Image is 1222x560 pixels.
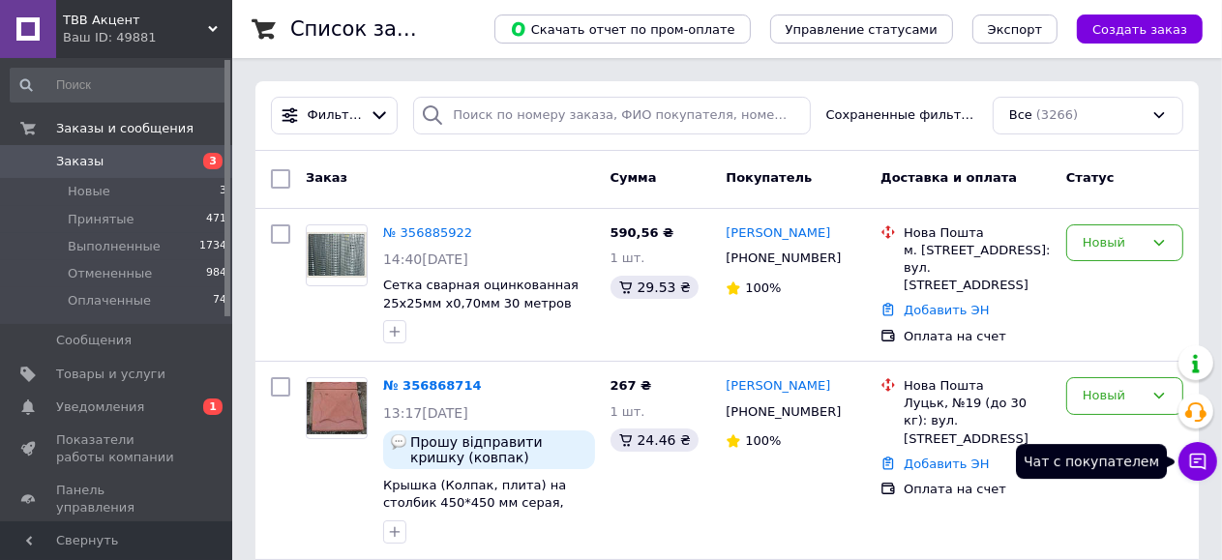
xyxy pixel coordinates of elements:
[611,170,657,185] span: Сумма
[726,224,830,243] a: [PERSON_NAME]
[383,405,468,421] span: 13:17[DATE]
[56,431,179,466] span: Показатели работы компании
[290,17,457,41] h1: Список заказов
[206,265,226,282] span: 984
[383,378,482,393] a: № 356868714
[1009,106,1032,125] span: Все
[1066,170,1115,185] span: Статус
[726,170,812,185] span: Покупатель
[306,377,368,439] a: Фото товару
[199,238,226,255] span: 1734
[213,292,226,309] span: 74
[904,328,1051,345] div: Оплата на счет
[726,377,830,396] a: [PERSON_NAME]
[306,224,368,286] a: Фото товару
[68,238,161,255] span: Выполненные
[68,211,134,228] span: Принятые
[56,482,179,516] span: Панель управления
[56,332,132,349] span: Сообщения
[1083,233,1144,253] div: Новый
[745,433,781,448] span: 100%
[745,280,781,295] span: 100%
[904,224,1051,242] div: Нова Пошта
[1058,21,1203,36] a: Создать заказ
[904,242,1051,295] div: м. [STREET_ADDRESS]: вул. [STREET_ADDRESS]
[611,378,652,393] span: 267 ₴
[203,153,223,169] span: 3
[68,292,151,309] span: Оплаченные
[494,15,751,44] button: Скачать отчет по пром-оплате
[1077,15,1203,44] button: Создать заказ
[10,68,228,103] input: Поиск
[786,22,938,37] span: Управление статусами
[383,478,566,528] a: Крышка (Колпак, плита) на столбик 450*450 мм серая, красная и цвета под заказ.
[383,251,468,267] span: 14:40[DATE]
[220,183,226,200] span: 3
[307,382,367,434] img: Фото товару
[904,377,1051,395] div: Нова Пошта
[391,434,406,450] img: :speech_balloon:
[308,106,362,125] span: Фильтры
[206,211,226,228] span: 471
[904,457,989,471] a: Добавить ЭН
[307,232,367,278] img: Фото товару
[722,246,845,271] div: [PHONE_NUMBER]
[722,399,845,425] div: [PHONE_NUMBER]
[880,170,1017,185] span: Доставка и оплата
[904,395,1051,448] div: Луцьк, №19 (до 30 кг): вул. [STREET_ADDRESS]
[904,481,1051,498] div: Оплата на счет
[988,22,1042,37] span: Экспорт
[56,153,104,170] span: Заказы
[904,303,989,317] a: Добавить ЭН
[611,225,674,240] span: 590,56 ₴
[383,278,579,328] a: Сетка сварная оцинкованная 25х25мм х0,70мм 30 метров рулон
[68,183,110,200] span: Новые
[68,265,152,282] span: Отмененные
[1016,444,1167,479] div: Чат с покупателем
[611,404,645,419] span: 1 шт.
[56,366,165,383] span: Товары и услуги
[770,15,953,44] button: Управление статусами
[203,398,223,415] span: 1
[56,398,144,416] span: Уведомления
[611,276,699,299] div: 29.53 ₴
[383,225,472,240] a: № 356885922
[63,29,232,46] div: Ваш ID: 49881
[611,428,699,452] div: 24.46 ₴
[1083,386,1144,406] div: Новый
[413,97,810,134] input: Поиск по номеру заказа, ФИО покупателя, номеру телефона, Email, номеру накладной
[1178,442,1217,481] button: Чат с покупателем
[611,251,645,265] span: 1 шт.
[1036,107,1078,122] span: (3266)
[1092,22,1187,37] span: Создать заказ
[972,15,1058,44] button: Экспорт
[410,434,587,465] span: Прошу відправити кришку (ковпак) 450*450мм, 1 шт червоного кольору
[63,12,208,29] span: ТВВ Акцент
[306,170,347,185] span: Заказ
[510,20,735,38] span: Скачать отчет по пром-оплате
[826,106,977,125] span: Сохраненные фильтры:
[56,120,194,137] span: Заказы и сообщения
